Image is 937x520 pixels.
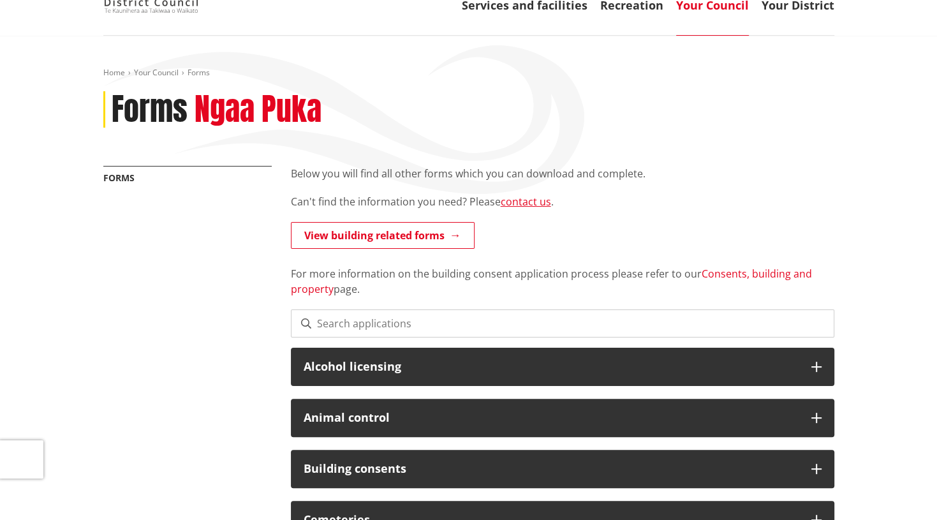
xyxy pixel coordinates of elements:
iframe: Messenger Launcher [878,466,924,512]
a: Consents, building and property [291,267,812,296]
nav: breadcrumb [103,68,834,78]
a: Forms [103,172,135,184]
span: Forms [188,67,210,78]
p: Below you will find all other forms which you can download and complete. [291,166,834,181]
p: Can't find the information you need? Please . [291,194,834,209]
input: Search applications [291,309,834,338]
h2: Ngaa Puka [195,91,321,128]
a: Your Council [134,67,179,78]
a: contact us [501,195,551,209]
h3: Alcohol licensing [304,360,799,373]
h1: Forms [112,91,188,128]
h3: Building consents [304,463,799,475]
p: For more information on the building consent application process please refer to our page. [291,251,834,297]
h3: Animal control [304,412,799,424]
a: View building related forms [291,222,475,249]
a: Home [103,67,125,78]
